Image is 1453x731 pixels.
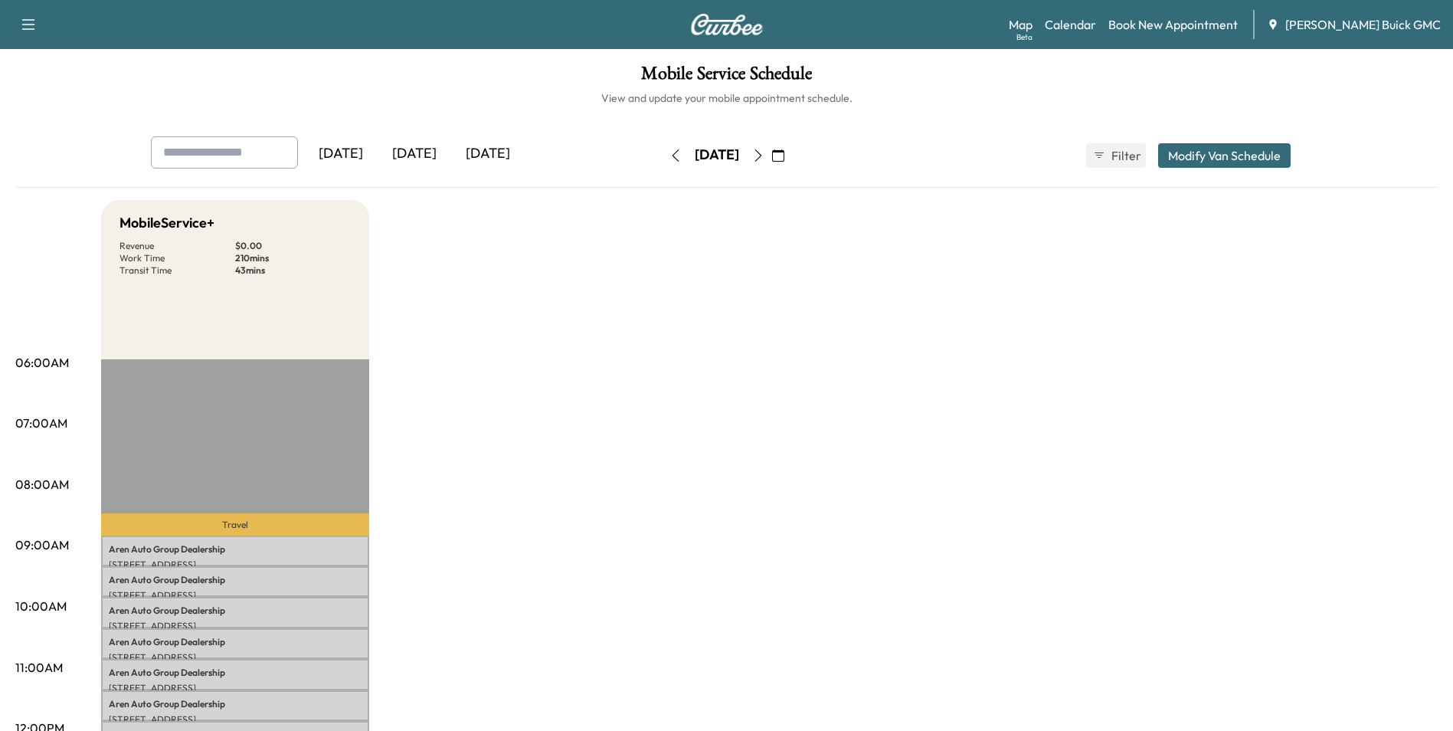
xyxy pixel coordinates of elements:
[15,475,69,493] p: 08:00AM
[109,651,362,664] p: [STREET_ADDRESS]
[109,559,362,571] p: [STREET_ADDRESS]
[109,620,362,632] p: [STREET_ADDRESS]
[109,574,362,586] p: Aren Auto Group Dealership
[235,240,351,252] p: $ 0.00
[695,146,739,165] div: [DATE]
[1285,15,1441,34] span: [PERSON_NAME] Buick GMC
[109,636,362,648] p: Aren Auto Group Dealership
[1108,15,1238,34] a: Book New Appointment
[119,264,235,277] p: Transit Time
[101,513,369,535] p: Travel
[109,713,362,726] p: [STREET_ADDRESS]
[15,64,1438,90] h1: Mobile Service Schedule
[1016,31,1032,43] div: Beta
[109,682,362,694] p: [STREET_ADDRESS]
[15,414,67,432] p: 07:00AM
[119,212,214,234] h5: MobileService+
[451,136,525,172] div: [DATE]
[119,252,235,264] p: Work Time
[378,136,451,172] div: [DATE]
[1045,15,1096,34] a: Calendar
[1009,15,1032,34] a: MapBeta
[235,252,351,264] p: 210 mins
[1111,146,1139,165] span: Filter
[109,589,362,602] p: [STREET_ADDRESS]
[15,536,69,554] p: 09:00AM
[1158,143,1291,168] button: Modify Van Schedule
[109,698,362,710] p: Aren Auto Group Dealership
[304,136,378,172] div: [DATE]
[690,14,764,35] img: Curbee Logo
[119,240,235,252] p: Revenue
[109,543,362,556] p: Aren Auto Group Dealership
[235,264,351,277] p: 43 mins
[15,658,63,677] p: 11:00AM
[1086,143,1146,168] button: Filter
[15,90,1438,106] h6: View and update your mobile appointment schedule.
[15,353,69,372] p: 06:00AM
[15,597,67,615] p: 10:00AM
[109,667,362,679] p: Aren Auto Group Dealership
[109,605,362,617] p: Aren Auto Group Dealership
